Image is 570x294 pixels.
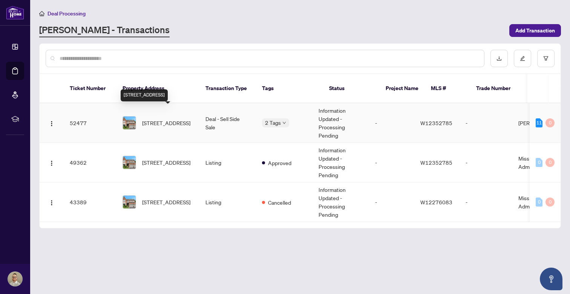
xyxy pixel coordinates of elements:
th: Status [323,74,380,103]
th: Property Address [116,74,199,103]
span: W12352785 [420,119,452,126]
button: download [490,50,508,67]
td: Listing [199,143,256,182]
a: [PERSON_NAME] - Transactions [39,24,170,37]
img: logo [6,6,24,20]
th: Transaction Type [199,74,256,103]
span: [STREET_ADDRESS] [142,119,190,127]
span: Cancelled [268,198,291,207]
button: Open asap [540,268,562,290]
div: 0 [545,158,555,167]
td: Information Updated - Processing Pending [313,182,369,222]
span: [STREET_ADDRESS] [142,158,190,167]
td: Mississauga Administrator [512,182,569,222]
td: Mississauga Administrator [512,143,569,182]
img: Profile Icon [8,272,22,286]
div: 0 [545,118,555,127]
th: Tags [256,74,323,103]
div: 0 [545,198,555,207]
td: - [369,182,414,222]
td: - [460,103,512,143]
button: Add Transaction [509,24,561,37]
td: - [369,143,414,182]
span: W12352785 [420,159,452,166]
button: filter [537,50,555,67]
button: Logo [46,117,58,129]
td: Information Updated - Processing Pending [313,103,369,143]
img: Logo [49,200,55,206]
td: 49362 [64,143,116,182]
span: Approved [268,159,291,167]
td: - [369,103,414,143]
div: 0 [536,198,542,207]
img: thumbnail-img [123,196,136,208]
div: 0 [536,158,542,167]
span: down [282,121,286,125]
div: 11 [536,118,542,127]
span: edit [520,56,525,61]
span: Deal Processing [47,10,86,17]
span: [STREET_ADDRESS] [142,198,190,206]
img: Logo [49,160,55,166]
span: filter [543,56,549,61]
span: Add Transaction [515,24,555,37]
img: thumbnail-img [123,116,136,129]
td: Information Updated - Processing Pending [313,143,369,182]
img: thumbnail-img [123,156,136,169]
td: - [460,143,512,182]
button: edit [514,50,531,67]
td: [PERSON_NAME] [512,103,569,143]
button: Logo [46,156,58,168]
td: Deal - Sell Side Sale [199,103,256,143]
img: Logo [49,121,55,127]
button: Logo [46,196,58,208]
td: 52477 [64,103,116,143]
span: home [39,11,44,16]
th: MLS # [425,74,470,103]
span: 2 Tags [265,118,281,127]
th: Ticket Number [64,74,116,103]
th: Project Name [380,74,425,103]
td: Listing [199,182,256,222]
div: [STREET_ADDRESS] [121,89,168,101]
span: download [496,56,502,61]
td: 43389 [64,182,116,222]
span: W12276083 [420,199,452,205]
th: Trade Number [470,74,523,103]
td: - [460,182,512,222]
